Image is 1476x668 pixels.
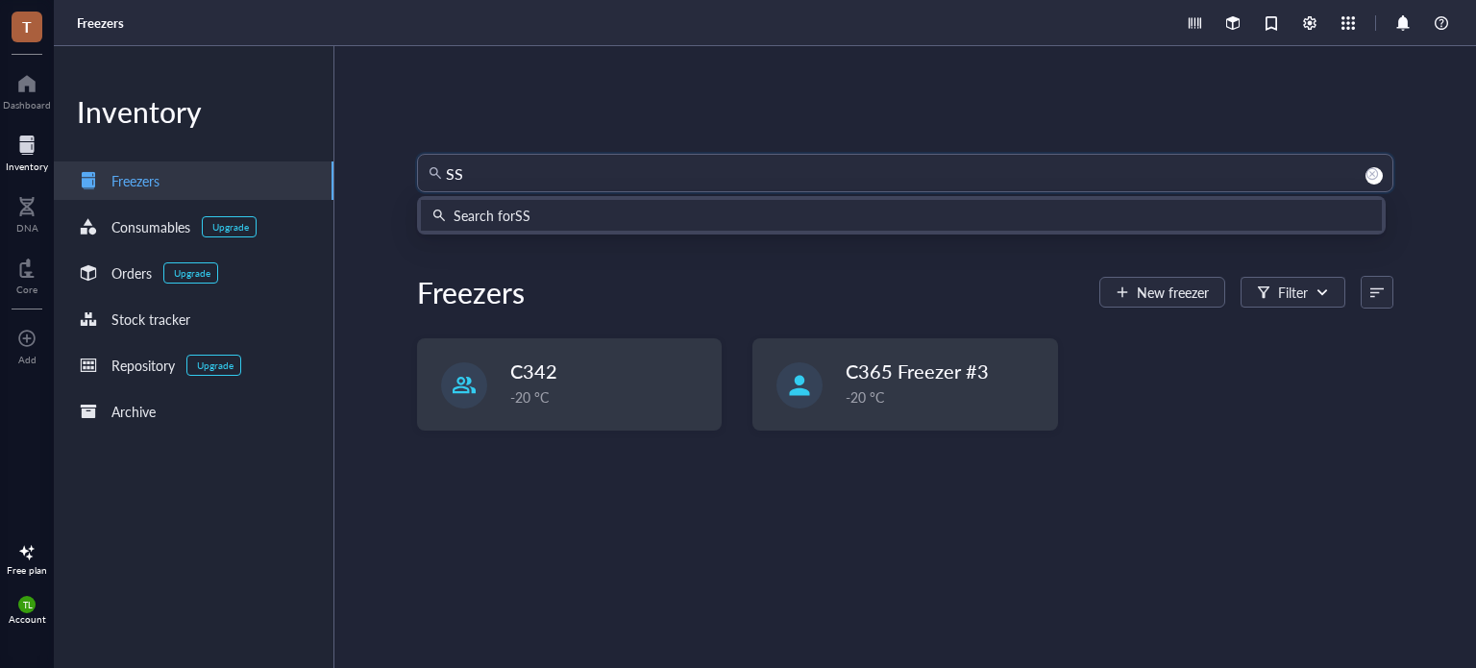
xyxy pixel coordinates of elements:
[111,170,160,191] div: Freezers
[77,14,128,32] a: Freezers
[16,191,38,234] a: DNA
[111,262,152,284] div: Orders
[174,267,210,279] div: Upgrade
[846,358,989,384] span: C365 Freezer #3
[9,613,46,625] div: Account
[54,161,333,200] a: Freezers
[111,401,156,422] div: Archive
[6,130,48,172] a: Inventory
[212,221,249,233] div: Upgrade
[6,161,48,172] div: Inventory
[197,359,234,371] div: Upgrade
[54,300,333,338] a: Stock tracker
[1278,282,1308,303] div: Filter
[22,600,32,610] span: TL
[16,284,37,295] div: Core
[3,68,51,111] a: Dashboard
[454,205,530,226] div: Search for SS
[54,208,333,246] a: ConsumablesUpgrade
[510,358,557,384] span: C342
[54,346,333,384] a: RepositoryUpgrade
[18,354,37,365] div: Add
[7,564,47,576] div: Free plan
[54,392,333,431] a: Archive
[111,355,175,376] div: Repository
[510,386,709,408] div: -20 °C
[1137,285,1209,300] span: New freezer
[3,99,51,111] div: Dashboard
[16,222,38,234] div: DNA
[1099,277,1225,308] button: New freezer
[846,386,1045,408] div: -20 °C
[417,273,525,311] div: Freezers
[22,14,32,38] span: T
[111,216,190,237] div: Consumables
[54,254,333,292] a: OrdersUpgrade
[16,253,37,295] a: Core
[111,309,190,330] div: Stock tracker
[54,92,333,131] div: Inventory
